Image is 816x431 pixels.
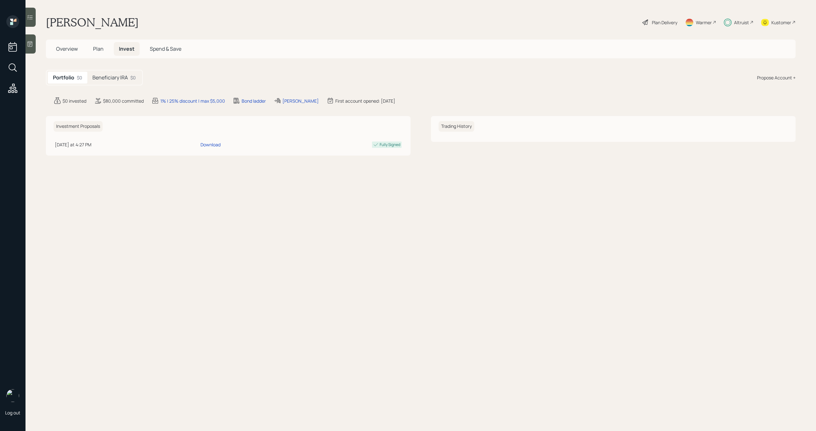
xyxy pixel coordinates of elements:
div: $0 invested [62,98,86,104]
h6: Trading History [439,121,474,132]
span: Overview [56,45,78,52]
h6: Investment Proposals [54,121,103,132]
span: Invest [119,45,135,52]
div: $80,000 committed [103,98,144,104]
div: Fully Signed [380,142,400,148]
div: Plan Delivery [652,19,677,26]
div: [PERSON_NAME] [282,98,319,104]
div: Altruist [734,19,749,26]
div: Bond ladder [242,98,266,104]
div: First account opened: [DATE] [335,98,395,104]
span: Spend & Save [150,45,181,52]
h5: Beneficiary IRA [92,75,128,81]
div: $0 [130,74,136,81]
div: 1% | 25% discount | max $5,000 [160,98,225,104]
span: Plan [93,45,104,52]
h5: Portfolio [53,75,74,81]
div: $0 [77,74,82,81]
div: Propose Account + [757,74,796,81]
div: Kustomer [771,19,791,26]
img: michael-russo-headshot.png [6,389,19,402]
div: Log out [5,410,20,416]
h1: [PERSON_NAME] [46,15,139,29]
div: [DATE] at 4:27 PM [55,141,198,148]
div: Warmer [696,19,712,26]
div: Download [200,141,221,148]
